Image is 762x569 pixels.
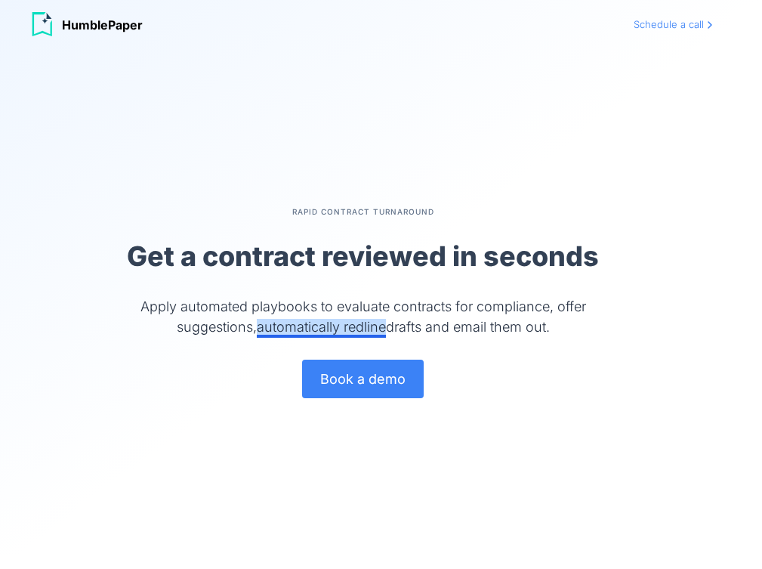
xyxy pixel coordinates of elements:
button: Book a demo [302,360,424,398]
div: Rapid Contract Turnaround [18,206,708,218]
a: logo HumblePaper [30,12,143,36]
a: Schedule a call [622,11,728,38]
span: Apply automated playbooks to evaluate contracts for compliance, offer suggestions, drafts and ema... [114,296,612,337]
a: Book a demo [302,372,424,387]
span: automatically redline [257,319,386,338]
div: Get a contract reviewed in seconds [18,240,708,273]
span: HumblePaper [62,16,143,34]
img: logo [30,12,54,36]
